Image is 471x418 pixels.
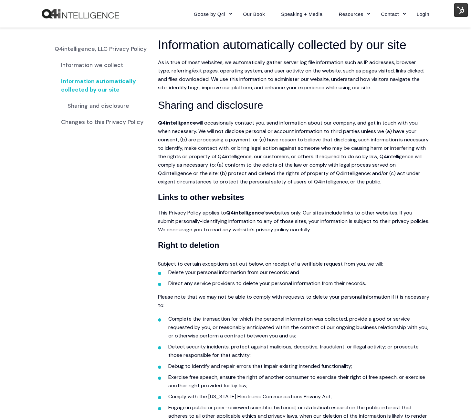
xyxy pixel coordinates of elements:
a: Sharing and disclosure [61,98,136,114]
li: Detect security incidents, protect against malicious, deceptive, fraudulent, or illegal activity;... [168,343,429,359]
p: As is true of most websites, we automatically gather server log file information such as IP addre... [158,58,429,92]
p: Please note that we may not be able to comply with requests to delete your personal information i... [158,293,429,310]
h4: Right to deletion [158,194,429,251]
li: Debug to identify and repair errors that impair existing intended functionality; [168,362,429,370]
li: Direct any service providers to delete your personal information from their records. [168,279,429,288]
a: Information automatically collected by our site [55,73,158,98]
li: Exercise free speech, ensure the right of another consumer to exercise their right of free speech... [168,373,429,390]
li: Comply with the [US_STATE] Electronic Communications Privacy Act; [168,392,429,401]
img: Q4intelligence, LLC logo [42,9,119,19]
strong: Q4intelligence [158,119,196,126]
strong: Q4intelligence’s [226,209,268,216]
a: Information we collect [55,57,130,73]
li: Delete your personal information from our records; and [168,268,429,277]
a: Q4intelligence, LLC Privacy Policy [48,41,153,57]
a: Back to Home [42,9,119,19]
a: Changes to this Privacy Policy [55,114,150,130]
p: Subject to certain exceptions set out below, on receipt of a verifiable request from you, we will: [158,260,429,268]
p: This Privacy Policy applies to websites only. Our sites include links to other websites. If you s... [158,209,429,234]
img: HubSpot Tools Menu Toggle [454,3,468,17]
p: will occasionally contact you, send information about our company, and get in touch with you when... [158,119,429,186]
li: Complete the transaction for which the personal information was collected, provide a good or serv... [168,315,429,340]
